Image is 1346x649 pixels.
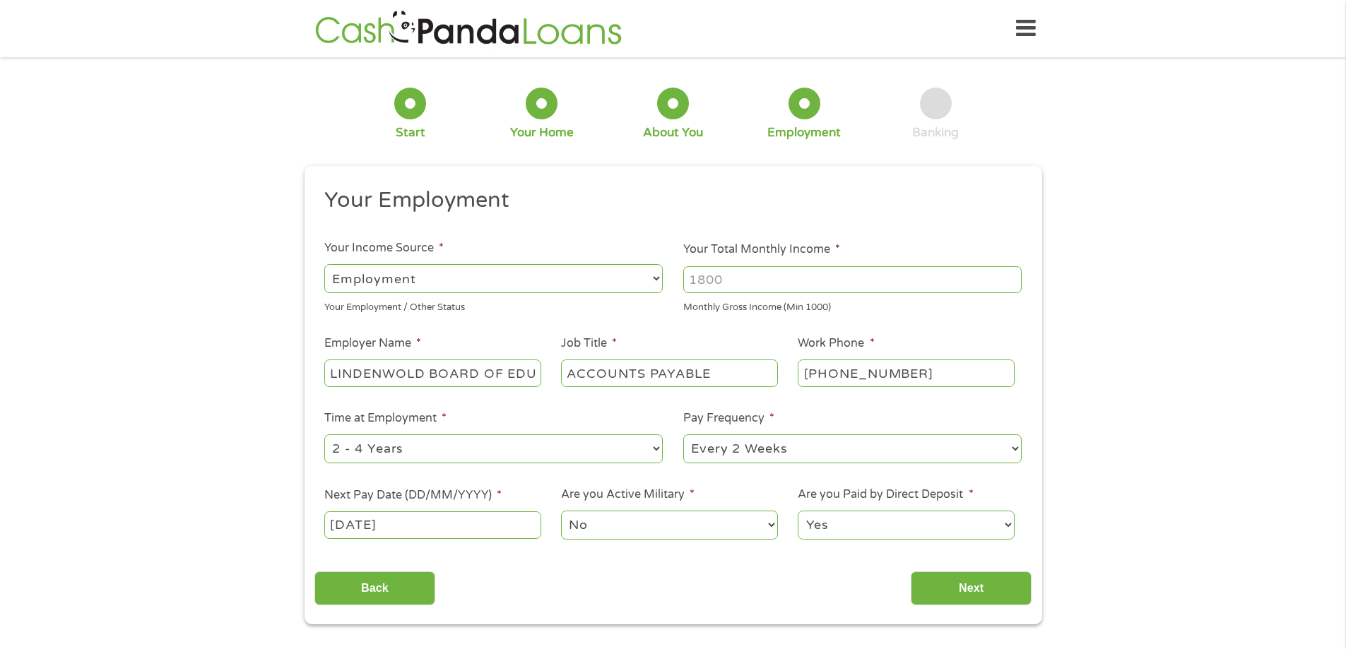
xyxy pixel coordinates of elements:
[561,359,777,386] input: Cashier
[683,242,840,257] label: Your Total Monthly Income
[561,336,617,351] label: Job Title
[314,571,435,606] input: Back
[767,125,841,141] div: Employment
[911,571,1032,606] input: Next
[324,336,421,351] label: Employer Name
[324,511,541,538] input: Use the arrow keys to pick a date
[912,125,959,141] div: Banking
[324,411,447,426] label: Time at Employment
[683,411,774,426] label: Pay Frequency
[324,186,1011,215] h2: Your Employment
[396,125,425,141] div: Start
[510,125,574,141] div: Your Home
[683,296,1022,315] div: Monthly Gross Income (Min 1000)
[798,487,973,502] label: Are you Paid by Direct Deposit
[683,266,1022,293] input: 1800
[324,488,502,503] label: Next Pay Date (DD/MM/YYYY)
[798,336,874,351] label: Work Phone
[324,296,663,315] div: Your Employment / Other Status
[798,359,1014,386] input: (231) 754-4010
[324,359,541,386] input: Walmart
[324,241,444,256] label: Your Income Source
[561,487,695,502] label: Are you Active Military
[643,125,703,141] div: About You
[311,8,626,49] img: GetLoanNow Logo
